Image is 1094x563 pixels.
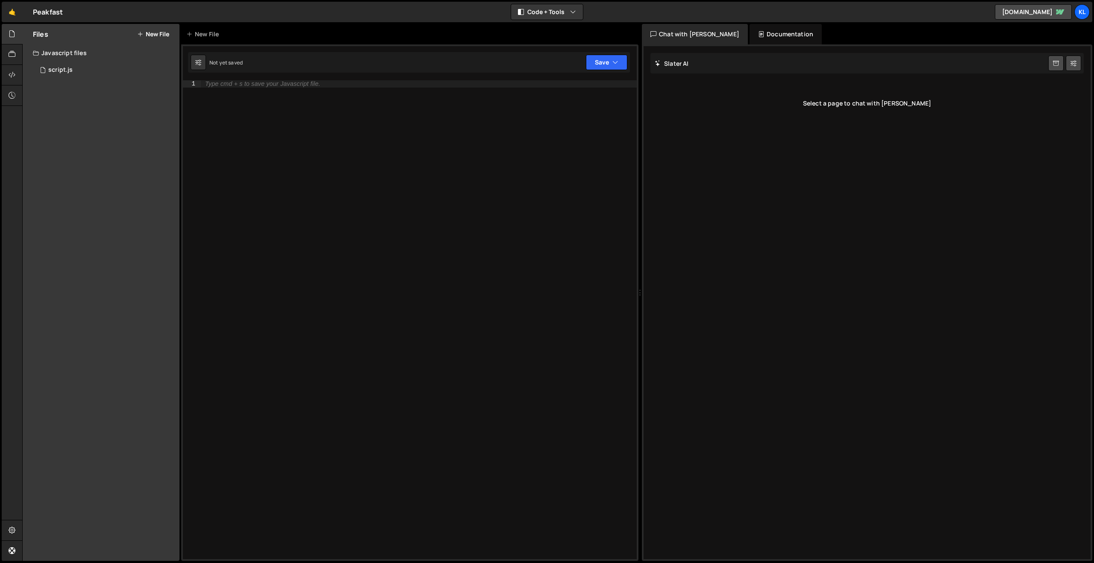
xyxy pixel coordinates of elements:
div: 16544/44957.js [33,62,179,79]
button: New File [137,31,169,38]
div: Type cmd + s to save your Javascript file. [205,81,320,87]
h2: Files [33,29,48,39]
div: Not yet saved [209,59,243,66]
div: script.js [48,66,73,74]
h2: Slater AI [655,59,689,67]
div: Documentation [750,24,822,44]
div: Javascript files [23,44,179,62]
button: Save [586,55,627,70]
a: 🤙 [2,2,23,22]
div: Select a page to chat with [PERSON_NAME] [650,86,1084,120]
a: Kl [1074,4,1090,20]
a: [DOMAIN_NAME] [995,4,1072,20]
div: Peakfast [33,7,63,17]
div: Chat with [PERSON_NAME] [642,24,748,44]
div: New File [186,30,222,38]
button: Code + Tools [511,4,583,20]
div: 1 [183,80,201,88]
